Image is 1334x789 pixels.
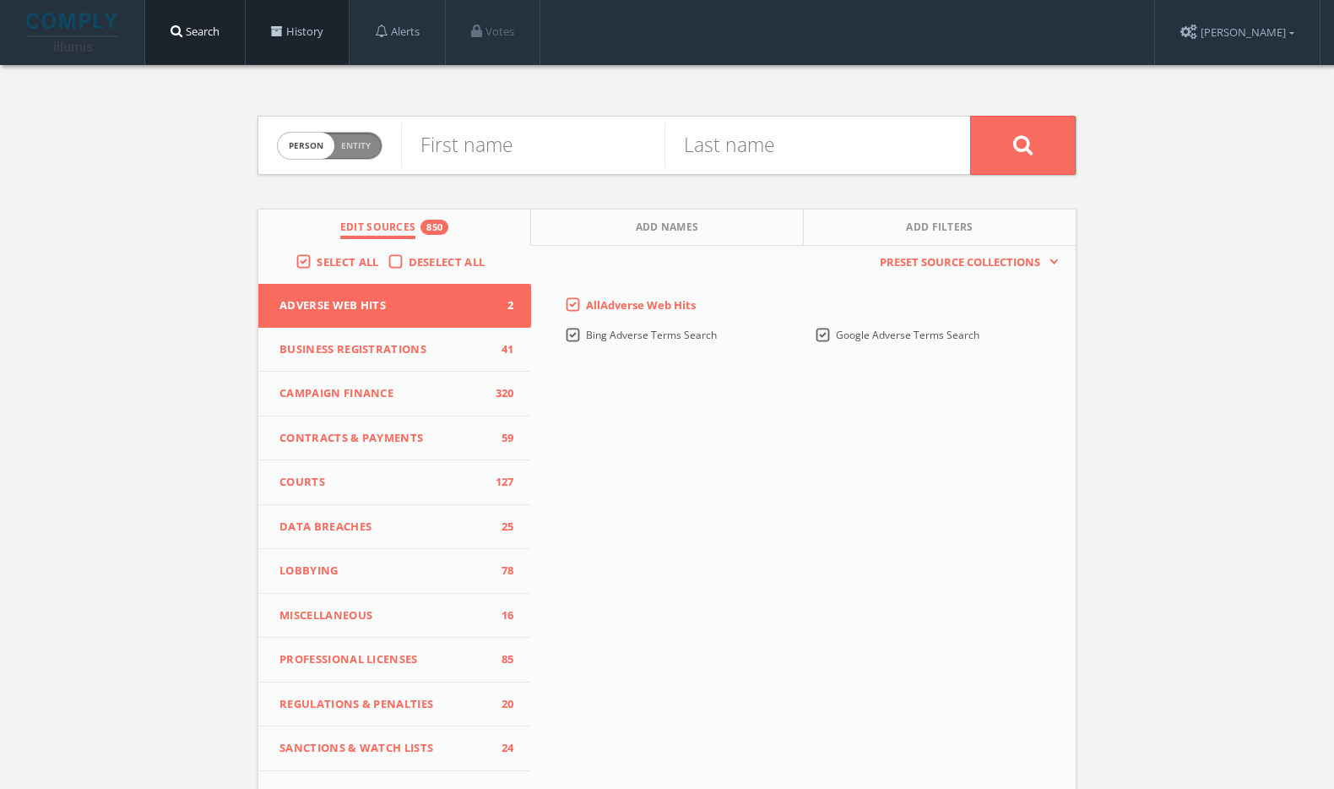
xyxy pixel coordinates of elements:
span: person [278,133,334,159]
button: Add Names [531,209,804,246]
span: Edit Sources [340,220,416,239]
button: Miscellaneous16 [258,594,531,639]
span: Campaign Finance [279,385,489,402]
span: Preset Source Collections [871,254,1049,271]
span: Entity [341,139,371,152]
button: Preset Source Collections [871,254,1059,271]
span: Add Names [636,220,699,239]
button: Courts127 [258,460,531,505]
span: Add Filters [906,220,973,239]
span: 41 [489,341,514,358]
span: Deselect All [409,254,485,269]
span: Sanctions & Watch Lists [279,740,489,757]
button: Sanctions & Watch Lists24 [258,726,531,771]
span: Business Registrations [279,341,489,358]
img: illumis [26,13,121,52]
button: Business Registrations41 [258,328,531,373]
button: Edit Sources850 [258,209,531,246]
span: Google Adverse Terms Search [836,328,979,342]
button: Campaign Finance320 [258,372,531,416]
span: Adverse Web Hits [279,297,489,314]
span: 78 [489,563,514,580]
button: Add Filters [804,209,1076,246]
span: All Adverse Web Hits [586,297,696,313]
span: Select All [317,254,378,269]
span: Data Breaches [279,519,489,536]
span: 127 [489,474,514,491]
span: 24 [489,740,514,757]
span: Professional Licenses [279,651,489,668]
span: Contracts & Payments [279,430,489,447]
span: 20 [489,696,514,713]
span: 25 [489,519,514,536]
span: Regulations & Penalties [279,696,489,713]
span: Miscellaneous [279,607,489,624]
span: 59 [489,430,514,447]
span: Bing Adverse Terms Search [586,328,717,342]
span: 85 [489,651,514,668]
span: 320 [489,385,514,402]
span: Lobbying [279,563,489,580]
div: 850 [420,220,448,235]
button: Data Breaches25 [258,505,531,550]
button: Regulations & Penalties20 [258,683,531,727]
button: Contracts & Payments59 [258,416,531,461]
button: Adverse Web Hits2 [258,284,531,328]
span: Courts [279,474,489,491]
button: Lobbying78 [258,549,531,594]
button: Professional Licenses85 [258,638,531,683]
span: 2 [489,297,514,314]
span: 16 [489,607,514,624]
